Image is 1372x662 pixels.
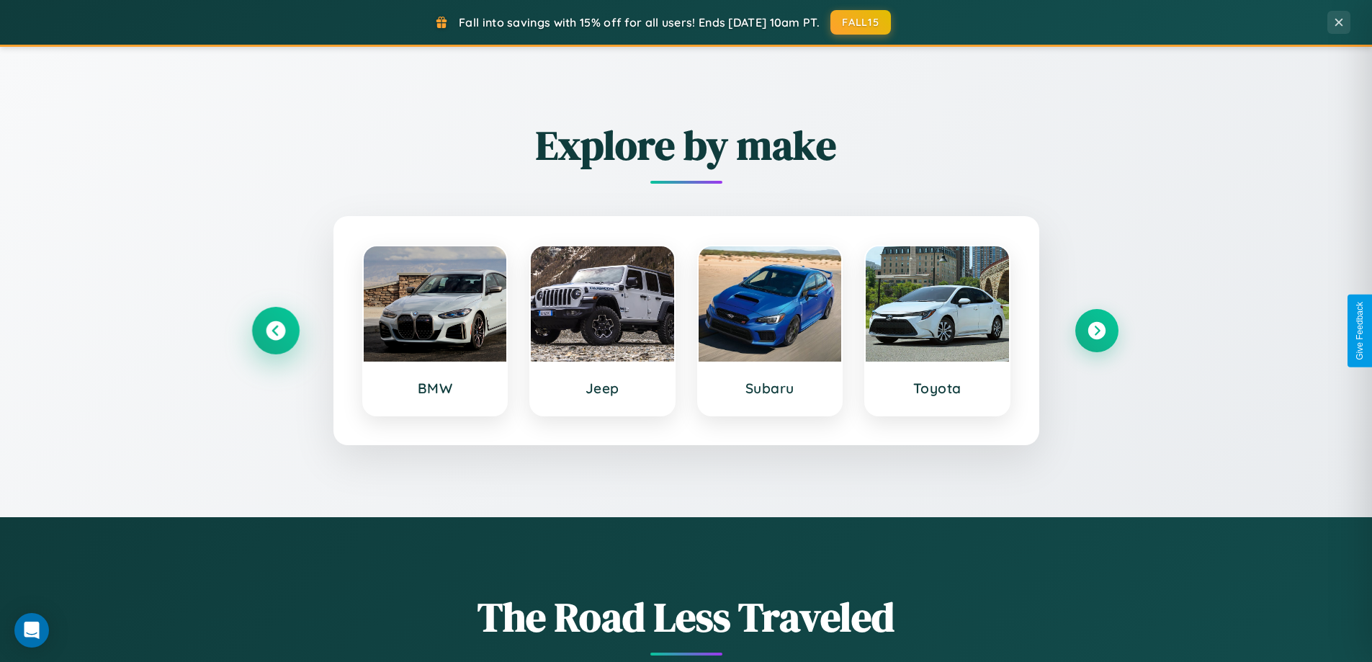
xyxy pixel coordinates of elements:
[459,15,820,30] span: Fall into savings with 15% off for all users! Ends [DATE] 10am PT.
[713,380,828,397] h3: Subaru
[378,380,493,397] h3: BMW
[254,117,1118,173] h2: Explore by make
[880,380,995,397] h3: Toyota
[1355,302,1365,360] div: Give Feedback
[14,613,49,648] div: Open Intercom Messenger
[830,10,891,35] button: FALL15
[545,380,660,397] h3: Jeep
[254,589,1118,645] h1: The Road Less Traveled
